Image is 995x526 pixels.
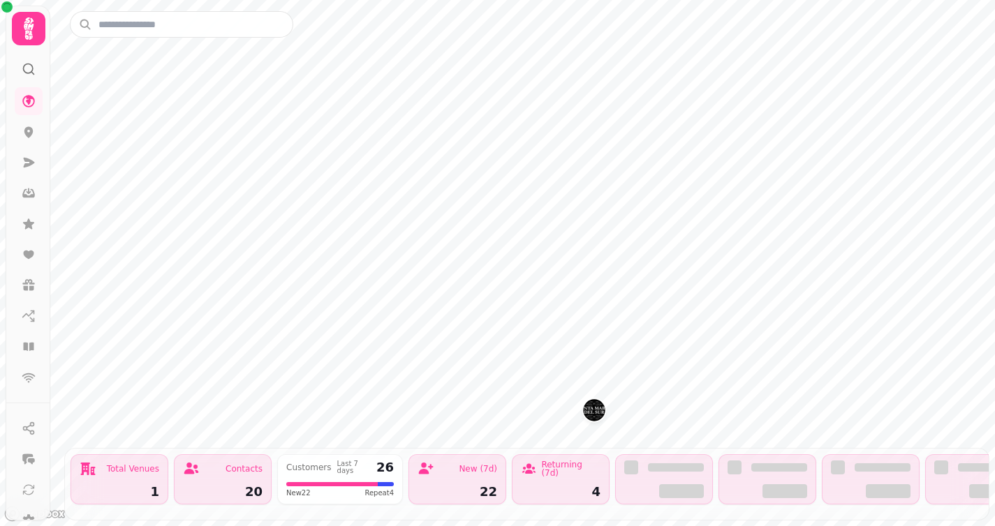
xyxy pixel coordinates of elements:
[226,465,263,473] div: Contacts
[337,460,371,474] div: Last 7 days
[459,465,497,473] div: New (7d)
[418,486,497,498] div: 22
[183,486,263,498] div: 20
[286,463,332,472] div: Customers
[4,506,66,522] a: Mapbox logo
[521,486,600,498] div: 4
[583,399,605,421] button: Santa Maria del Sur
[80,486,159,498] div: 1
[583,399,605,426] div: Map marker
[364,488,394,498] span: Repeat 4
[541,460,600,477] div: Returning (7d)
[107,465,159,473] div: Total Venues
[376,461,394,474] div: 26
[286,488,311,498] span: New 22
